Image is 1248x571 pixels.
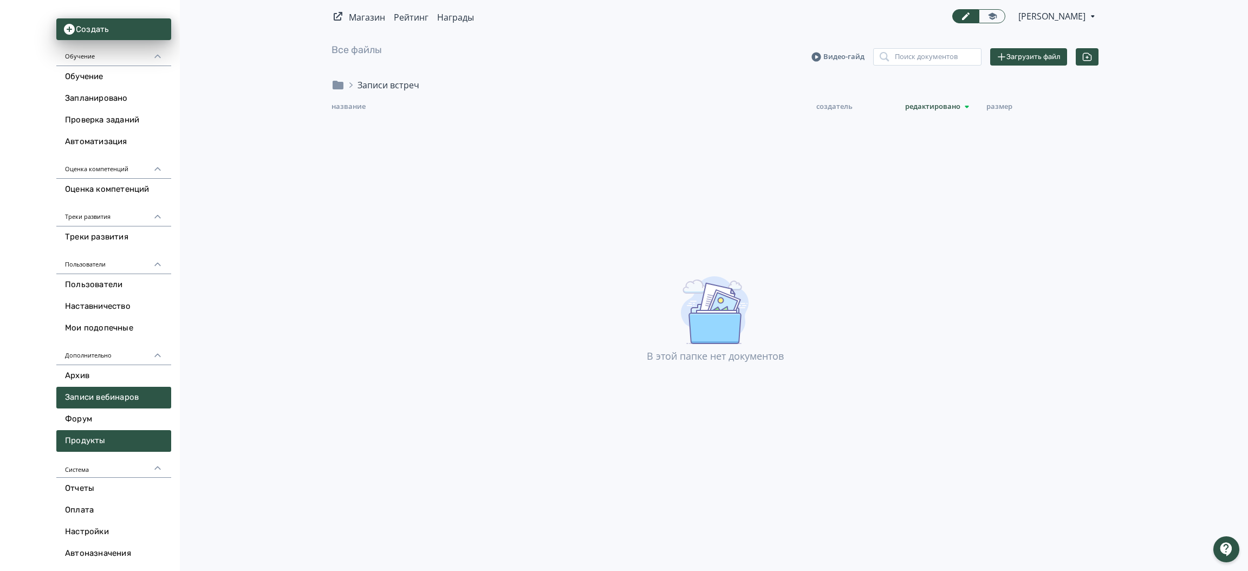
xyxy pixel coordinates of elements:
a: Пользователи [56,274,171,296]
div: Записи встреч [344,79,419,92]
button: Создать [56,18,171,40]
button: Загрузить файл [990,48,1067,66]
a: Форум [56,408,171,430]
span: Юлия Александровна Низовцева [1018,10,1087,23]
a: Автоматизация [56,131,171,153]
div: В этой папке нет документов [331,349,1098,364]
div: Редактировано [905,100,986,113]
a: Автоназначения [56,543,171,564]
a: Все файлы [331,44,382,56]
a: Треки развития [56,226,171,248]
a: Продукты [56,430,171,452]
div: Система [56,452,171,478]
div: Дополнительно [56,339,171,365]
a: Переключиться в режим ученика [979,9,1005,23]
a: Награды [437,11,474,23]
a: Обучение [56,66,171,88]
a: Настройки [56,521,171,543]
div: Размер [986,100,1030,113]
a: Рейтинг [394,11,428,23]
a: Магазин [349,11,385,23]
a: Запланировано [56,88,171,109]
div: Создатель [816,100,905,113]
div: Записи встреч [357,79,419,92]
div: Треки развития [56,200,171,226]
a: Мои подопечные [56,317,171,339]
a: Отчеты [56,478,171,499]
a: Оплата [56,499,171,521]
a: Видео-гайд [811,51,864,62]
div: Обучение [56,40,171,66]
a: Наставничество [56,296,171,317]
div: Оценка компетенций [56,153,171,179]
a: Записи вебинаров [56,387,171,408]
a: Проверка заданий [56,109,171,131]
a: Архив [56,365,171,387]
a: Оценка компетенций [56,179,171,200]
div: Название [331,100,816,113]
div: Пользователи [56,248,171,274]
